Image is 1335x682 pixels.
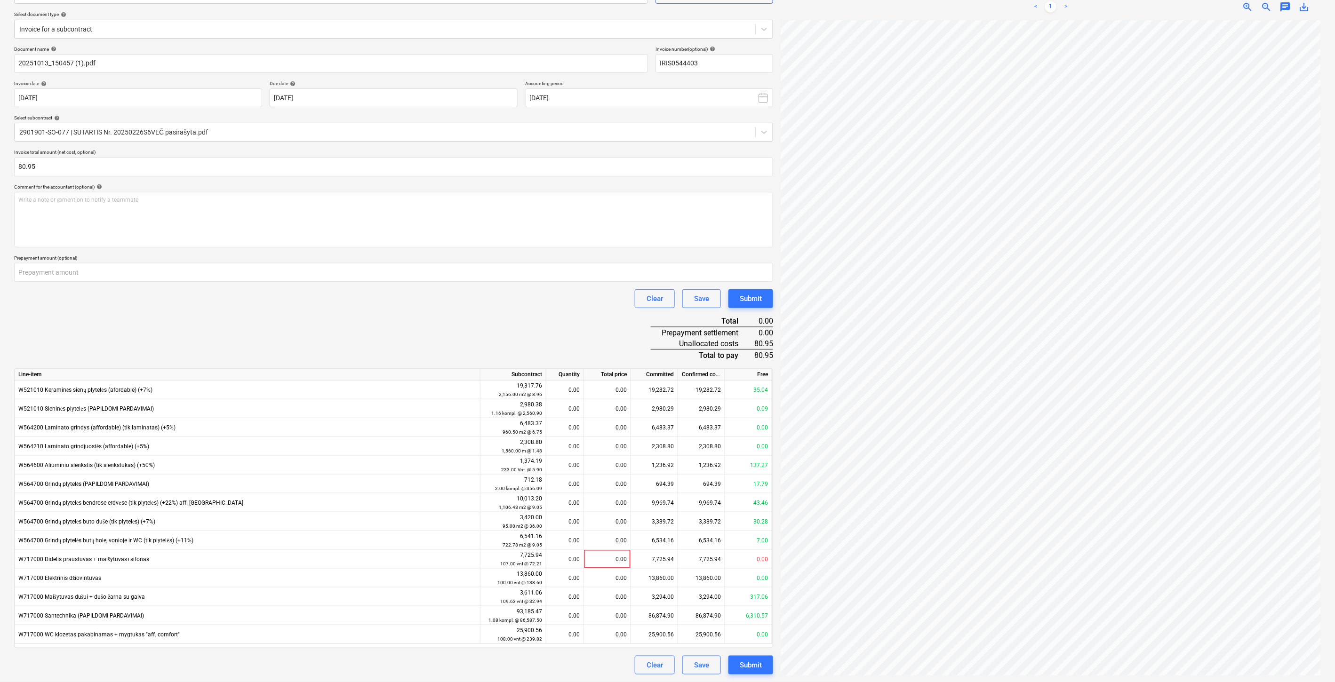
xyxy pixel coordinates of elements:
div: 0.00 [584,587,631,606]
span: help [708,46,715,52]
div: 0.00 [584,606,631,625]
div: 30.28 [725,512,772,531]
div: 13,860.00 [631,569,678,587]
small: 722.78 m2 @ 9.05 [503,542,542,547]
div: Due date [270,80,518,87]
div: 9,969.74 [678,493,725,512]
div: 6,541.16 [484,532,542,549]
span: help [52,115,60,121]
div: 0.00 [550,531,580,550]
small: 107.00 vnt @ 72.21 [500,561,542,566]
span: W564700 Grindų plytelės butų hole, vonioje ir WC (tik plytelės) (+11%) [18,537,193,544]
div: 25,900.56 [678,625,725,644]
div: 9,969.74 [631,493,678,512]
div: 0.00 [725,437,772,456]
div: 0.00 [584,418,631,437]
div: Submit [740,659,762,671]
div: 137.27 [725,456,772,475]
a: Previous page [1030,1,1041,13]
span: W564600 Aliuminio slenkstis (tik slenkstukas) (+50%) [18,462,155,468]
span: help [39,81,47,87]
div: Total [651,316,754,327]
div: Committed [631,369,678,381]
div: 694.39 [678,475,725,493]
span: help [95,184,102,190]
div: 6,483.37 [484,419,542,436]
input: Document name [14,54,648,73]
div: Select document type [14,11,773,17]
div: 6,310.57 [725,606,772,625]
div: 13,860.00 [678,569,725,587]
span: W717000 Maišytuvas dušui + dušo žarna su galva [18,594,145,600]
div: 25,900.56 [631,625,678,644]
div: 0.00 [550,512,580,531]
div: Unallocated costs [651,338,754,349]
div: 2,980.29 [631,399,678,418]
div: 694.39 [631,475,678,493]
span: save_alt [1298,1,1310,13]
div: 13,860.00 [484,570,542,587]
span: W521010 Sieninės plytelės (PAPILDOMI PARDAVIMAI) [18,405,154,412]
button: Save [682,289,721,308]
div: 0.00 [584,550,631,569]
div: 3,389.72 [678,512,725,531]
div: 19,282.72 [631,381,678,399]
div: 0.00 [550,625,580,644]
div: 0.00 [584,625,631,644]
div: 0.00 [584,381,631,399]
div: 0.00 [584,475,631,493]
small: 1.08 kompl. @ 86,587.50 [488,618,542,623]
input: Invoice total amount (net cost, optional) [14,158,773,176]
div: Total price [584,369,631,381]
div: 0.00 [584,399,631,418]
div: 19,282.72 [678,381,725,399]
div: 1,236.92 [678,456,725,475]
div: 0.00 [584,456,631,475]
button: Submit [728,289,773,308]
div: 0.00 [754,327,773,338]
div: Submit [740,293,762,305]
div: Save [694,293,709,305]
p: Prepayment amount (optional) [14,255,773,263]
input: Due date not specified [270,88,518,107]
div: 7.00 [725,531,772,550]
div: 0.00 [725,625,772,644]
div: 7,725.94 [484,551,542,568]
span: help [59,12,66,17]
div: Confirmed costs [678,369,725,381]
div: 0.00 [550,437,580,456]
span: chat [1279,1,1291,13]
div: 6,483.37 [678,418,725,437]
small: 95.00 m2 @ 36.00 [503,523,542,529]
span: W717000 Santechnika (PAPILDOMI PARDAVIMAI) [18,612,144,619]
span: help [49,46,56,52]
div: 19,317.76 [484,381,542,399]
small: 2.00 kompl. @ 356.09 [495,486,542,491]
div: 1,236.92 [631,456,678,475]
span: W717000 Elektrinis džiovintuvas [18,575,101,581]
span: W717000 Didelis praustuvas + maišytuvas+sifonas [18,556,149,563]
div: 6,534.16 [631,531,678,550]
div: Line-item [15,369,480,381]
div: 0.00 [550,606,580,625]
div: 0.00 [550,587,580,606]
div: Quantity [546,369,584,381]
div: 0.00 [725,569,772,587]
div: 0.00 [725,550,772,569]
div: 2,980.38 [484,400,542,418]
div: 3,389.72 [631,512,678,531]
div: 0.00 [725,418,772,437]
div: 35.04 [725,381,772,399]
div: Clear [647,659,663,671]
span: zoom_out [1261,1,1272,13]
span: W564200 Laminato grindys (affordable) (tik laminatas) (+5%) [18,424,176,431]
div: Prepayment settlement [651,327,754,338]
div: 43.46 [725,493,772,512]
small: 108.00 vnt @ 239.82 [497,636,542,642]
div: 3,294.00 [678,587,725,606]
div: 2,308.80 [631,437,678,456]
small: 233.00 Vnt. @ 5.90 [501,467,542,472]
div: 0.00 [584,493,631,512]
div: Comment for the accountant (optional) [14,184,773,190]
div: 0.00 [550,493,580,512]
